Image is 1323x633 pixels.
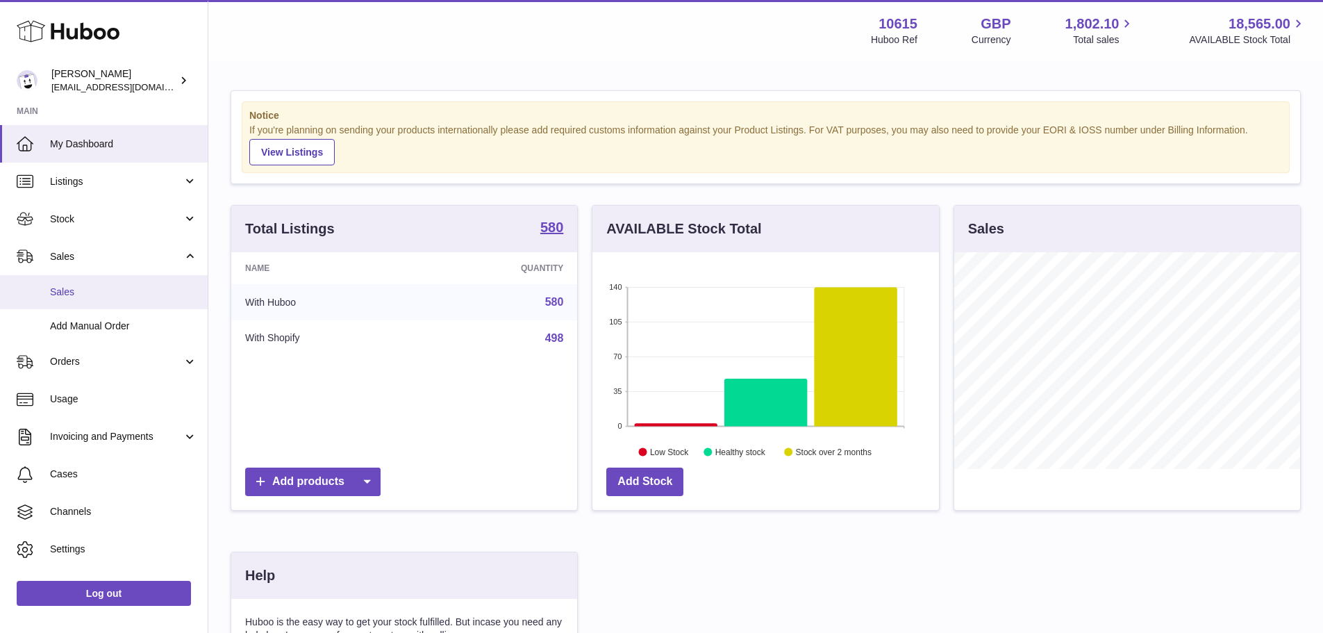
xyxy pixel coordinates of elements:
span: Channels [50,505,197,518]
a: 580 [545,296,564,308]
text: Low Stock [650,447,689,457]
text: 140 [609,283,622,291]
text: Healthy stock [715,447,766,457]
th: Name [231,252,418,284]
span: Listings [50,175,183,188]
a: View Listings [249,139,335,165]
span: Add Manual Order [50,320,197,333]
span: [EMAIL_ADDRESS][DOMAIN_NAME] [51,81,204,92]
a: 580 [540,220,563,237]
span: Total sales [1073,33,1135,47]
th: Quantity [418,252,578,284]
span: Cases [50,468,197,481]
a: Add Stock [606,468,683,496]
a: 498 [545,332,564,344]
strong: Notice [249,109,1282,122]
a: 1,802.10 Total sales [1065,15,1135,47]
span: Sales [50,250,183,263]
strong: 580 [540,220,563,234]
td: With Shopify [231,320,418,356]
h3: Sales [968,220,1004,238]
span: My Dashboard [50,138,197,151]
span: AVAILABLE Stock Total [1189,33,1306,47]
text: 105 [609,318,622,326]
a: 18,565.00 AVAILABLE Stock Total [1189,15,1306,47]
text: 35 [614,387,622,395]
span: Settings [50,543,197,556]
h3: Total Listings [245,220,335,238]
span: Stock [50,213,183,226]
h3: AVAILABLE Stock Total [606,220,761,238]
span: 1,802.10 [1065,15,1120,33]
text: 70 [614,352,622,361]
span: 18,565.00 [1229,15,1290,33]
div: Currency [972,33,1011,47]
text: Stock over 2 months [796,447,872,457]
span: Invoicing and Payments [50,430,183,443]
div: If you're planning on sending your products internationally please add required customs informati... [249,124,1282,165]
span: Usage [50,393,197,406]
img: internalAdmin-10615@internal.huboo.com [17,70,38,91]
strong: GBP [981,15,1010,33]
span: Orders [50,355,183,368]
text: 0 [618,422,622,430]
div: Huboo Ref [871,33,917,47]
div: [PERSON_NAME] [51,67,176,94]
strong: 10615 [879,15,917,33]
h3: Help [245,566,275,585]
a: Add products [245,468,381,496]
span: Sales [50,286,197,299]
a: Log out [17,581,191,606]
td: With Huboo [231,284,418,320]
